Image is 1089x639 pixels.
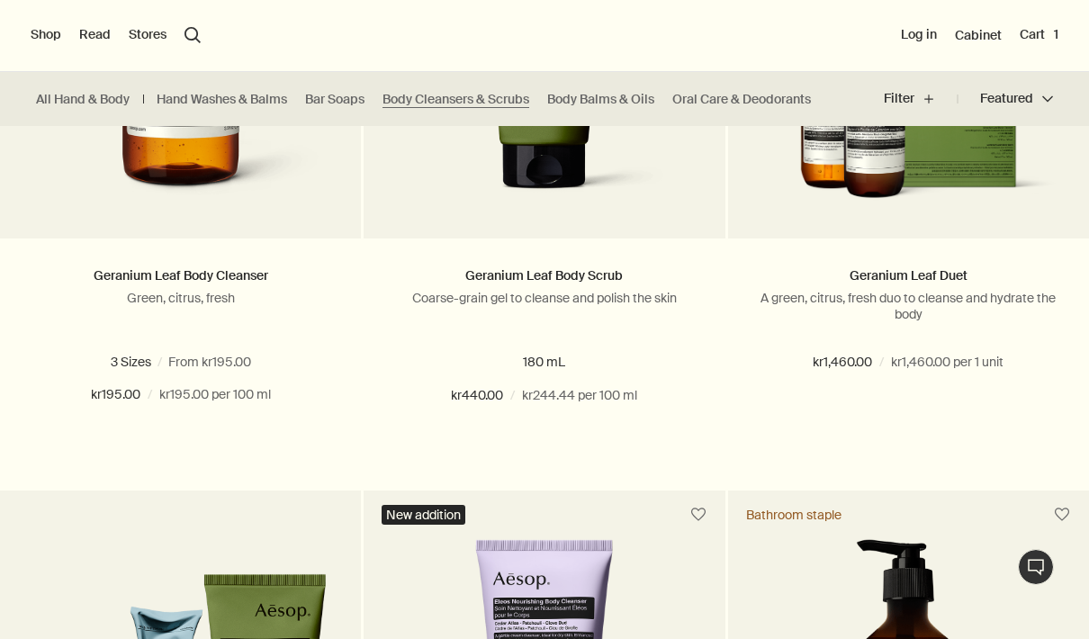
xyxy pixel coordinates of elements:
a: Body Cleansers & Scrubs [382,91,529,108]
button: Live Assistance [1018,549,1054,585]
button: Shop [31,26,61,44]
span: / [510,385,515,407]
p: Coarse-grain gel to cleanse and polish the skin [391,290,697,306]
span: 500 mL refill [144,354,225,370]
a: Bar Soaps [305,91,364,108]
a: All Hand & Body [36,91,130,108]
span: / [148,384,152,406]
span: kr1,460.00 [813,352,872,373]
button: Log in [901,26,937,44]
button: Read [79,26,111,44]
button: Save to cabinet [682,499,715,531]
a: Geranium Leaf Body Scrub [465,267,623,283]
a: Geranium Leaf Body Cleanser [94,267,268,283]
a: Oral Care & Deodorants [672,91,811,108]
span: kr1,460.00 per 1 unit [891,352,1003,373]
div: Bathroom staple [746,507,841,523]
button: Open search [184,27,201,43]
span: 100 mL [58,354,110,370]
button: Featured [958,77,1053,121]
span: / [879,352,884,373]
a: Hand Washes & Balms [157,91,287,108]
button: Cart1 [1020,26,1058,44]
a: Cabinet [955,27,1002,43]
button: Stores [129,26,166,44]
span: kr195.00 per 100 ml [159,384,271,406]
span: 500 mL [259,354,314,370]
div: New addition [382,505,465,525]
a: Body Balms & Oils [547,91,654,108]
a: Geranium Leaf Duet [850,267,967,283]
p: Green, citrus, fresh [27,290,334,306]
p: A green, citrus, fresh duo to cleanse and hydrate the body [755,290,1062,322]
span: kr195.00 [91,384,140,406]
button: Filter [884,77,958,121]
span: kr440.00 [451,385,503,407]
span: kr244.44 per 100 ml [522,385,637,407]
button: Save to cabinet [1046,499,1078,531]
